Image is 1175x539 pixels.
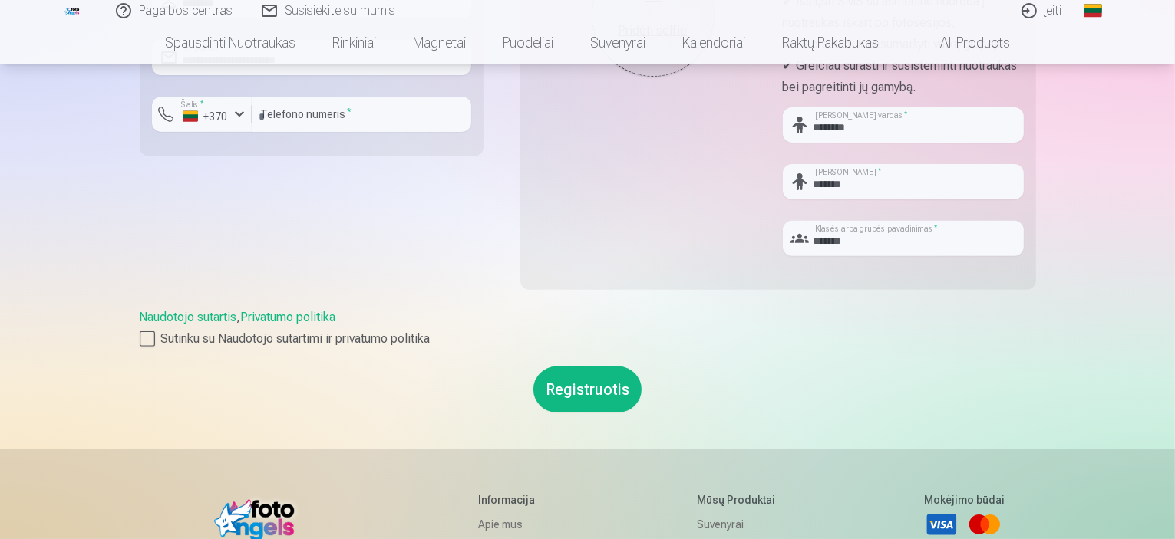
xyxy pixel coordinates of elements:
[147,21,314,64] a: Spausdinti nuotraukas
[241,310,336,324] a: Privatumo politika
[533,366,642,412] button: Registruotis
[140,308,1036,348] div: ,
[697,514,808,535] a: Suvenyrai
[64,6,81,15] img: /fa2
[572,21,664,64] a: Suvenyrai
[764,21,897,64] a: Raktų pakabukas
[394,21,484,64] a: Magnetai
[783,55,1024,98] p: ✔ Greičiau surasti ir susisteminti nuotraukas bei pagreitinti jų gamybą.
[183,109,229,124] div: +370
[484,21,572,64] a: Puodeliai
[152,97,252,132] button: Šalis*+370
[664,21,764,64] a: Kalendoriai
[140,310,237,324] a: Naudotojo sutartis
[697,492,808,508] h5: Mūsų produktai
[925,492,1005,508] h5: Mokėjimo būdai
[177,99,208,110] label: Šalis
[140,330,1036,348] label: Sutinku su Naudotojo sutartimi ir privatumo politika
[478,492,580,508] h5: Informacija
[478,514,580,535] a: Apie mus
[897,21,1028,64] a: All products
[314,21,394,64] a: Rinkiniai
